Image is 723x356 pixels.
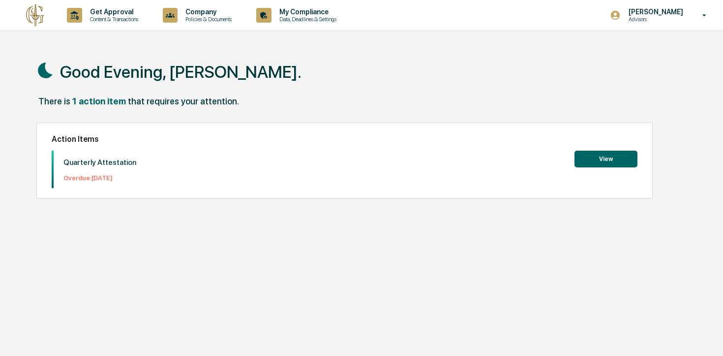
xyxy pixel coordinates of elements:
[574,154,637,163] a: View
[24,3,47,27] img: logo
[60,62,301,82] h1: Good Evening, [PERSON_NAME].
[52,134,637,144] h2: Action Items
[621,8,688,16] p: [PERSON_NAME]
[63,158,136,167] p: Quarterly Attestation
[692,324,718,350] iframe: Open customer support
[63,174,136,182] p: Overdue: [DATE]
[271,8,341,16] p: My Compliance
[82,16,143,23] p: Content & Transactions
[38,96,70,106] div: There is
[178,16,237,23] p: Policies & Documents
[271,16,341,23] p: Data, Deadlines & Settings
[82,8,143,16] p: Get Approval
[574,151,637,167] button: View
[621,16,688,23] p: Advisors
[178,8,237,16] p: Company
[72,96,126,106] div: 1 action item
[128,96,239,106] div: that requires your attention.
